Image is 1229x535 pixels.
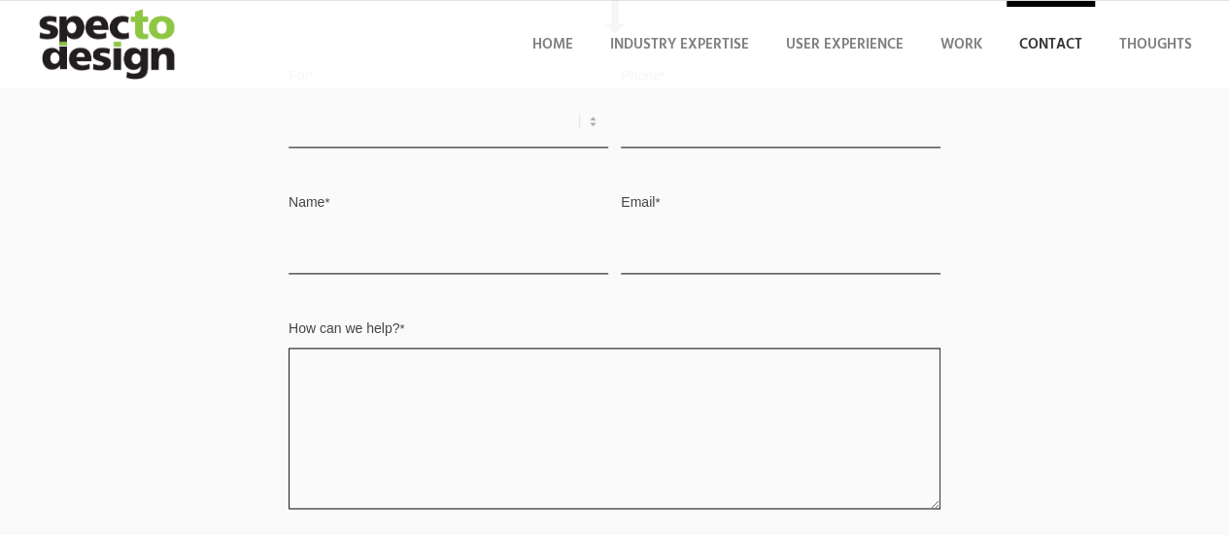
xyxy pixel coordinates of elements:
span: User Experience [786,33,904,56]
span: Contact [1019,33,1082,56]
label: How can we help? [289,313,940,348]
label: Email [621,186,940,221]
label: Name [289,186,608,221]
span: Thoughts [1119,33,1192,56]
span: Work [940,33,982,56]
a: User Experience [773,1,916,88]
a: Home [520,1,586,88]
a: Thoughts [1107,1,1205,88]
span: Home [532,33,573,56]
a: Work [928,1,995,88]
a: Industry Expertise [597,1,762,88]
a: Contact [1007,1,1095,88]
img: specto-logo-2020 [24,1,193,88]
span: Industry Expertise [610,33,749,56]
